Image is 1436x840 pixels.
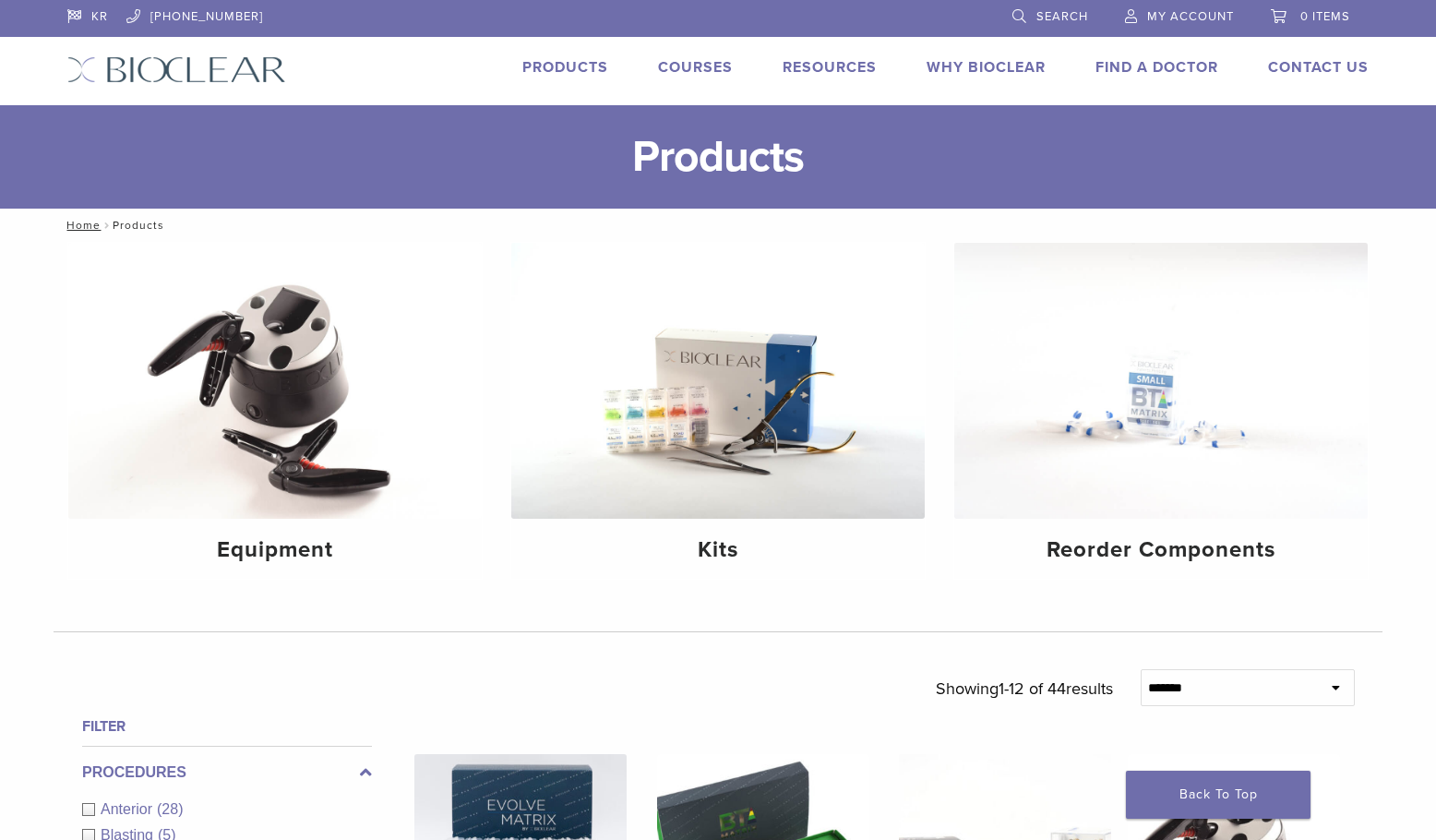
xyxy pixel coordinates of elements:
a: Contact Us [1268,58,1369,77]
span: Anterior [101,801,157,817]
label: Procedures [82,762,372,784]
span: 1-12 of 44 [999,678,1066,699]
span: My Account [1147,9,1234,24]
a: Equipment [68,243,482,579]
a: Reorder Components [954,243,1368,579]
a: Find A Doctor [1095,58,1218,77]
span: 0 items [1300,9,1350,24]
h4: Filter [82,715,372,738]
img: Bioclear [67,56,286,83]
a: Courses [658,58,733,77]
a: Back To Top [1126,771,1310,819]
img: Equipment [68,243,482,519]
a: Why Bioclear [927,58,1046,77]
span: Search [1036,9,1088,24]
p: Showing results [936,669,1113,708]
a: Kits [511,243,925,579]
a: Products [522,58,608,77]
span: (28) [157,801,183,817]
span: / [101,221,113,230]
img: Reorder Components [954,243,1368,519]
h4: Reorder Components [969,534,1353,567]
h4: Equipment [83,534,467,567]
img: Kits [511,243,925,519]
h4: Kits [526,534,910,567]
a: Home [61,219,101,232]
a: Resources [783,58,877,77]
nav: Products [54,209,1382,242]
